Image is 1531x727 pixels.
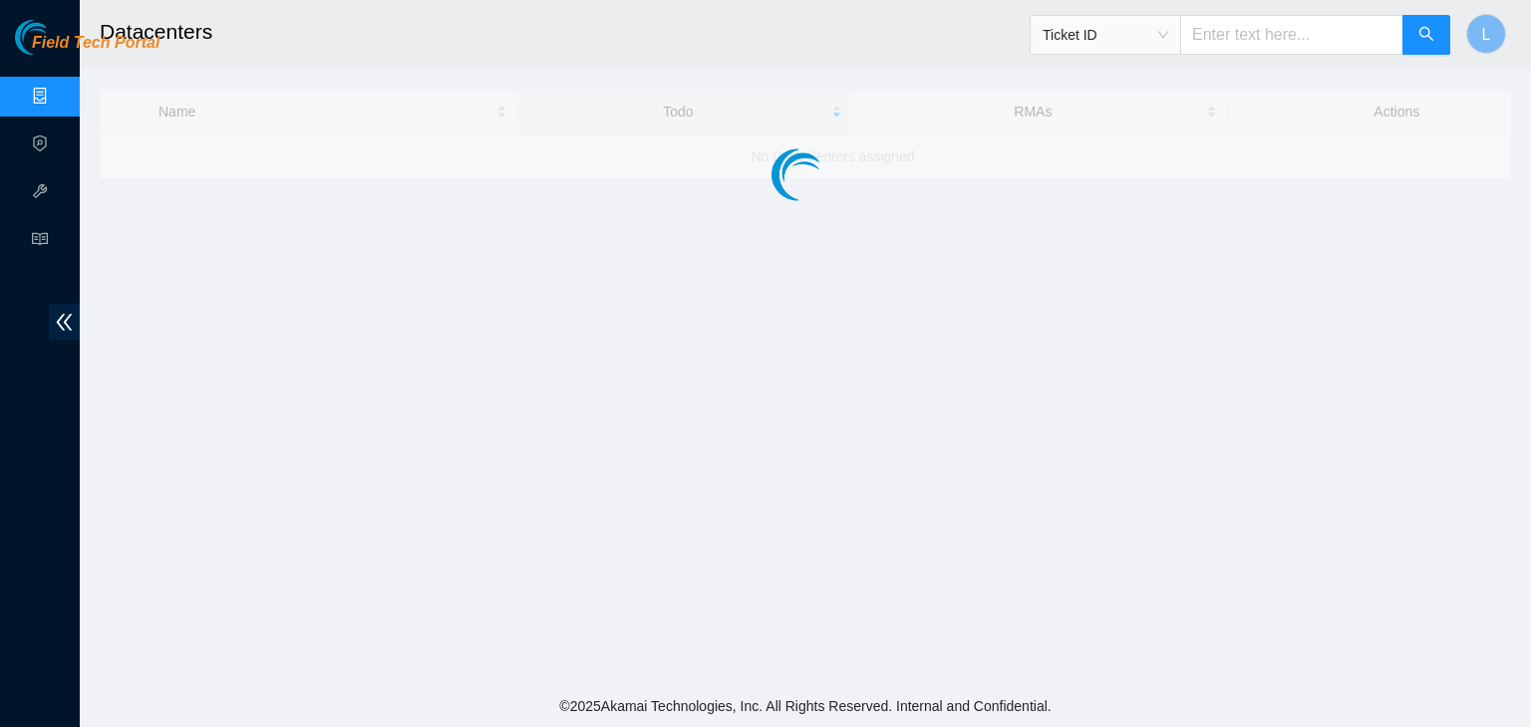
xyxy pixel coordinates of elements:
[1466,14,1506,54] button: L
[1180,15,1403,55] input: Enter text here...
[15,20,101,55] img: Akamai Technologies
[32,34,159,53] span: Field Tech Portal
[1402,15,1450,55] button: search
[32,222,48,262] span: read
[49,304,80,341] span: double-left
[80,685,1531,727] footer: © 2025 Akamai Technologies, Inc. All Rights Reserved. Internal and Confidential.
[1418,26,1434,45] span: search
[1043,20,1168,50] span: Ticket ID
[1482,22,1491,47] span: L
[15,36,159,62] a: Akamai TechnologiesField Tech Portal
